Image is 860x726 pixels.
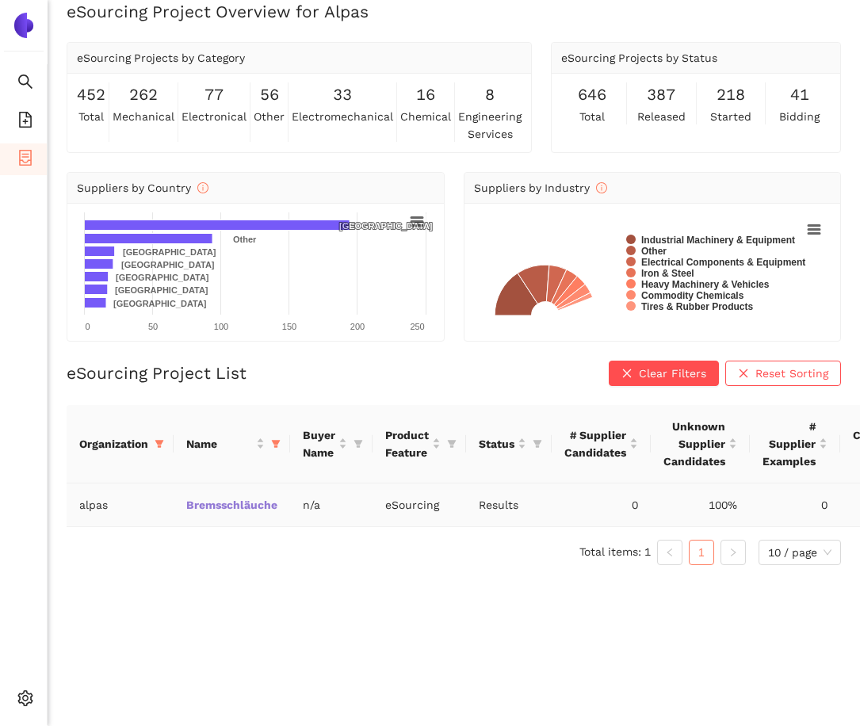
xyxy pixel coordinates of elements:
li: Total items: 1 [579,540,651,565]
img: Logo [11,13,36,38]
span: setting [17,685,33,716]
li: Next Page [720,540,746,565]
text: Heavy Machinery & Vehicles [641,279,770,290]
td: eSourcing [373,483,466,527]
div: Page Size [759,540,841,565]
span: total [78,108,104,125]
span: right [728,548,738,557]
li: Previous Page [657,540,682,565]
span: bidding [779,108,820,125]
td: alpas [67,483,174,527]
text: Tires & Rubber Products [641,301,753,312]
span: 10 / page [768,541,831,564]
text: Iron & Steel [641,268,694,279]
span: Name [186,435,253,453]
span: other [254,108,285,125]
span: Buyer Name [303,426,335,461]
text: Other [641,246,667,257]
text: 250 [410,322,424,331]
span: filter [529,432,545,456]
span: 16 [416,82,435,107]
span: filter [444,423,460,464]
button: right [720,540,746,565]
th: this column's title is Name,this column is sortable [174,405,290,483]
span: close [738,368,749,380]
span: filter [151,432,167,456]
span: close [621,368,633,380]
span: 646 [578,82,606,107]
span: 56 [260,82,279,107]
th: this column's title is Product Feature,this column is sortable [373,405,466,483]
span: Suppliers by Country [77,181,208,194]
span: total [579,108,605,125]
text: [GEOGRAPHIC_DATA] [123,247,216,257]
span: info-circle [197,182,208,193]
text: Commodity Chemicals [641,290,744,301]
span: info-circle [596,182,607,193]
span: 33 [333,82,352,107]
span: 387 [647,82,675,107]
span: electronical [182,108,247,125]
span: 41 [790,82,809,107]
text: [GEOGRAPHIC_DATA] [113,299,207,308]
button: closeClear Filters [609,361,719,386]
span: filter [533,439,542,449]
span: eSourcing Projects by Status [561,52,717,64]
span: filter [447,439,457,449]
span: chemical [400,108,451,125]
button: closeReset Sorting [725,361,841,386]
text: Other [233,235,257,244]
span: Unknown Supplier Candidates [663,418,725,470]
span: # Supplier Candidates [564,426,626,461]
span: 262 [129,82,158,107]
span: started [710,108,751,125]
span: search [17,68,33,100]
a: 1 [690,541,713,564]
li: 1 [689,540,714,565]
th: this column's title is # Supplier Examples,this column is sortable [750,405,840,483]
span: filter [350,423,366,464]
text: 100 [214,322,228,331]
th: this column's title is Status,this column is sortable [466,405,552,483]
h2: eSourcing Project List [67,361,247,384]
th: this column's title is # Supplier Candidates,this column is sortable [552,405,651,483]
span: mechanical [113,108,174,125]
span: 77 [204,82,224,107]
span: 8 [485,82,495,107]
text: [GEOGRAPHIC_DATA] [115,285,208,295]
span: Reset Sorting [755,365,828,382]
span: 218 [717,82,745,107]
td: 0 [552,483,651,527]
span: container [17,144,33,176]
span: Status [479,435,514,453]
th: this column's title is Unknown Supplier Candidates,this column is sortable [651,405,750,483]
text: Industrial Machinery & Equipment [641,235,795,246]
span: filter [271,439,281,449]
text: [GEOGRAPHIC_DATA] [116,273,209,282]
td: Results [466,483,552,527]
span: Product Feature [385,426,429,461]
span: filter [354,439,363,449]
text: Electrical Components & Equipment [641,257,805,268]
text: 50 [148,322,158,331]
span: filter [155,439,164,449]
button: left [657,540,682,565]
span: electromechanical [292,108,393,125]
text: [GEOGRAPHIC_DATA] [121,260,215,269]
text: 150 [282,322,296,331]
span: filter [268,432,284,456]
td: 100% [651,483,750,527]
span: Clear Filters [639,365,706,382]
text: [GEOGRAPHIC_DATA] [339,221,433,231]
th: this column's title is Buyer Name,this column is sortable [290,405,373,483]
span: Organization [79,435,148,453]
span: eSourcing Projects by Category [77,52,245,64]
text: 0 [85,322,90,331]
td: 0 [750,483,840,527]
span: # Supplier Examples [763,418,816,470]
span: released [637,108,686,125]
span: file-add [17,106,33,138]
text: 200 [350,322,365,331]
span: left [665,548,675,557]
span: Suppliers by Industry [474,181,607,194]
